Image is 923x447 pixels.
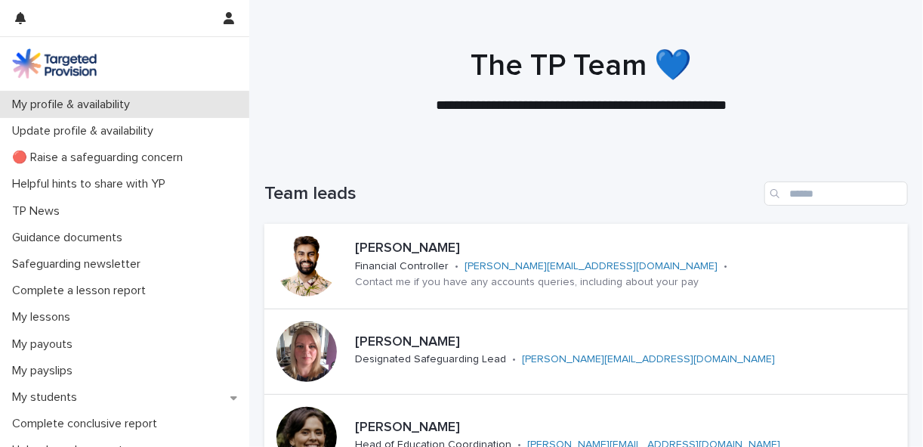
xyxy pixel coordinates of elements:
[355,334,880,351] p: [PERSON_NAME]
[264,309,908,395] a: [PERSON_NAME]Designated Safeguarding Lead•[PERSON_NAME][EMAIL_ADDRESS][DOMAIN_NAME]
[455,260,458,273] p: •
[6,390,89,405] p: My students
[264,48,899,84] h1: The TP Team 💙
[465,261,718,272] a: [PERSON_NAME][EMAIL_ADDRESS][DOMAIN_NAME]
[355,353,506,366] p: Designated Safeguarding Lead
[6,337,85,352] p: My payouts
[6,284,158,298] p: Complete a lesson report
[264,183,758,205] h1: Team leads
[522,354,775,365] a: [PERSON_NAME][EMAIL_ADDRESS][DOMAIN_NAME]
[6,257,153,272] p: Safeguarding newsletter
[264,224,908,309] a: [PERSON_NAME]Financial Controller•[PERSON_NAME][EMAIL_ADDRESS][DOMAIN_NAME]•Contact me if you hav...
[6,417,169,431] p: Complete conclusive report
[12,48,97,79] img: M5nRWzHhSzIhMunXDL62
[6,310,82,324] p: My lessons
[355,276,699,289] p: Contact me if you have any accounts queries, including about your pay
[512,353,516,366] p: •
[355,260,449,273] p: Financial Controller
[6,177,177,191] p: Helpful hints to share with YP
[6,204,72,219] p: TP News
[6,364,85,378] p: My payslips
[6,151,195,165] p: 🔴 Raise a safeguarding concern
[724,260,727,273] p: •
[6,124,165,138] p: Update profile & availability
[764,182,908,206] input: Search
[6,231,134,245] p: Guidance documents
[6,98,142,112] p: My profile & availability
[355,241,902,257] p: [PERSON_NAME]
[355,420,885,436] p: [PERSON_NAME]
